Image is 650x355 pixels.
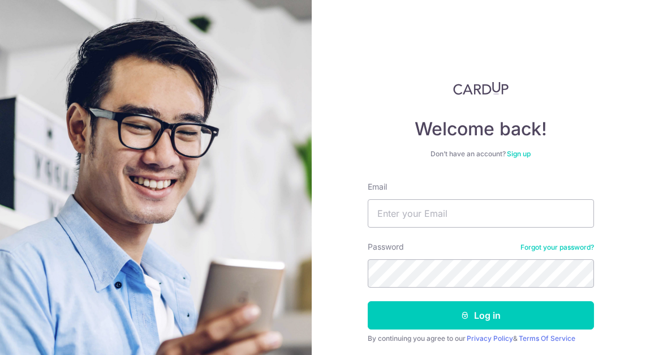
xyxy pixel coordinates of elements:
div: Don’t have an account? [368,149,594,159]
label: Email [368,181,387,193]
a: Privacy Policy [467,334,513,343]
a: Terms Of Service [519,334,575,343]
img: CardUp Logo [453,82,509,95]
div: By continuing you agree to our & [368,334,594,343]
input: Enter your Email [368,199,594,228]
a: Forgot your password? [520,243,594,252]
keeper-lock: Open Keeper Popup [569,207,582,220]
label: Password [368,241,404,253]
a: Sign up [507,149,531,158]
h4: Welcome back! [368,118,594,140]
button: Log in [368,301,594,330]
